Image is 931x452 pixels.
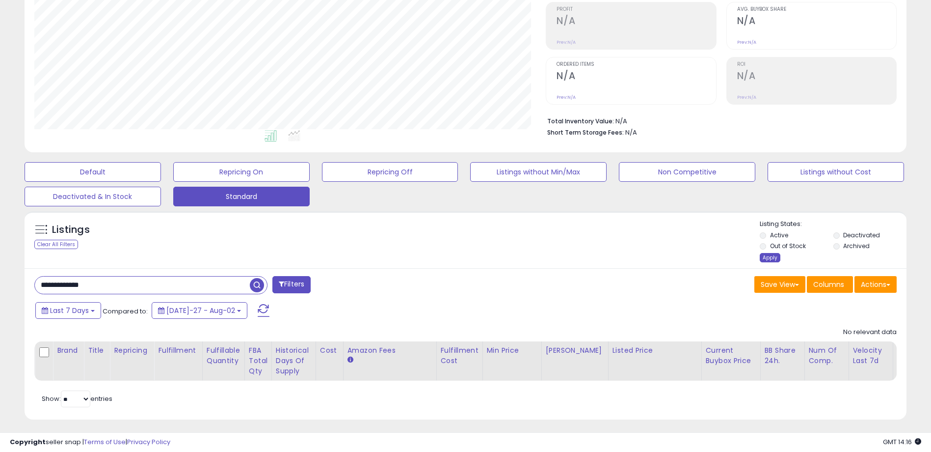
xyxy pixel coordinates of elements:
[854,276,897,293] button: Actions
[276,345,312,376] div: Historical Days Of Supply
[754,276,805,293] button: Save View
[760,220,906,229] p: Listing States:
[853,345,889,366] div: Velocity Last 7d
[487,345,537,356] div: Min Price
[34,240,78,249] div: Clear All Filters
[84,437,126,447] a: Terms of Use
[807,276,853,293] button: Columns
[272,276,311,293] button: Filters
[470,162,607,182] button: Listings without Min/Max
[843,242,870,250] label: Archived
[50,306,89,315] span: Last 7 Days
[152,302,247,319] button: [DATE]-27 - Aug-02
[88,345,106,356] div: Title
[625,128,637,137] span: N/A
[42,394,112,403] span: Show: entries
[52,223,90,237] h5: Listings
[557,94,576,100] small: Prev: N/A
[737,94,756,100] small: Prev: N/A
[320,345,339,356] div: Cost
[706,345,756,366] div: Current Buybox Price
[619,162,755,182] button: Non Competitive
[103,307,148,316] span: Compared to:
[173,187,310,206] button: Standard
[557,62,716,67] span: Ordered Items
[557,15,716,28] h2: N/A
[322,162,458,182] button: Repricing Off
[57,345,80,356] div: Brand
[166,306,235,315] span: [DATE]-27 - Aug-02
[843,231,880,239] label: Deactivated
[347,356,353,365] small: Amazon Fees.
[173,162,310,182] button: Repricing On
[158,345,198,356] div: Fulfillment
[765,345,800,366] div: BB Share 24h.
[809,345,845,366] div: Num of Comp.
[612,345,697,356] div: Listed Price
[883,437,921,447] span: 2025-08-10 14:16 GMT
[441,345,479,366] div: Fulfillment Cost
[843,328,897,337] div: No relevant data
[10,437,46,447] strong: Copyright
[737,15,896,28] h2: N/A
[770,242,806,250] label: Out of Stock
[547,117,614,125] b: Total Inventory Value:
[770,231,788,239] label: Active
[813,280,844,289] span: Columns
[546,345,604,356] div: [PERSON_NAME]
[557,7,716,12] span: Profit
[547,114,889,126] li: N/A
[737,70,896,84] h2: N/A
[10,438,170,447] div: seller snap | |
[35,302,101,319] button: Last 7 Days
[768,162,904,182] button: Listings without Cost
[737,39,756,45] small: Prev: N/A
[760,253,780,262] div: Apply
[737,7,896,12] span: Avg. Buybox Share
[114,345,150,356] div: Repricing
[127,437,170,447] a: Privacy Policy
[557,39,576,45] small: Prev: N/A
[557,70,716,84] h2: N/A
[25,187,161,206] button: Deactivated & In Stock
[207,345,240,366] div: Fulfillable Quantity
[737,62,896,67] span: ROI
[547,128,624,137] b: Short Term Storage Fees:
[249,345,267,376] div: FBA Total Qty
[347,345,432,356] div: Amazon Fees
[25,162,161,182] button: Default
